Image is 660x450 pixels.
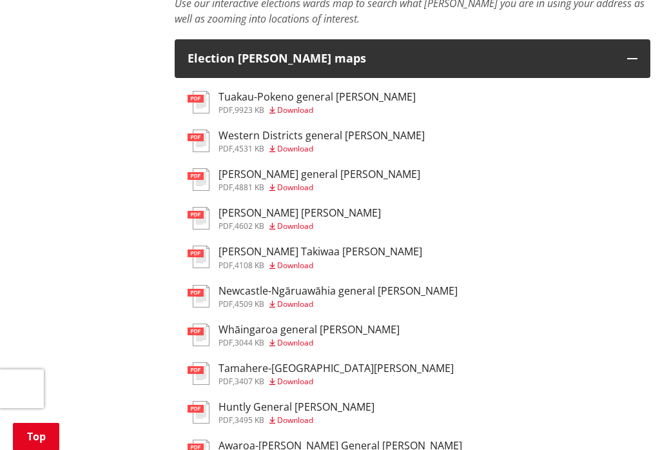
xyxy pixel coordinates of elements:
[218,262,422,269] div: ,
[218,378,454,386] div: ,
[188,324,209,346] img: document-pdf.svg
[601,396,647,442] iframe: Messenger Launcher
[188,91,416,114] a: Tuakau-Pokeno general [PERSON_NAME] pdf,9923 KB Download
[218,324,400,336] h3: Whāingaroa general [PERSON_NAME]
[277,220,313,231] span: Download
[175,39,650,78] button: Election [PERSON_NAME] maps
[218,401,374,413] h3: Huntly General [PERSON_NAME]
[277,298,313,309] span: Download
[218,300,458,308] div: ,
[277,337,313,348] span: Download
[277,104,313,115] span: Download
[188,207,209,230] img: document-pdf.svg
[188,130,209,152] img: document-pdf.svg
[188,362,454,386] a: Tamahere-[GEOGRAPHIC_DATA][PERSON_NAME] pdf,3407 KB Download
[277,143,313,154] span: Download
[188,285,209,308] img: document-pdf.svg
[218,339,400,347] div: ,
[218,376,233,387] span: pdf
[188,130,425,153] a: Western Districts general [PERSON_NAME] pdf,4531 KB Download
[277,376,313,387] span: Download
[235,143,264,154] span: 4531 KB
[235,260,264,271] span: 4108 KB
[218,260,233,271] span: pdf
[218,104,233,115] span: pdf
[218,145,425,153] div: ,
[188,401,374,424] a: Huntly General [PERSON_NAME] pdf,3495 KB Download
[218,362,454,375] h3: Tamahere-[GEOGRAPHIC_DATA][PERSON_NAME]
[277,260,313,271] span: Download
[218,168,420,181] h3: [PERSON_NAME] general [PERSON_NAME]
[218,298,233,309] span: pdf
[277,182,313,193] span: Download
[235,415,264,426] span: 3495 KB
[218,143,233,154] span: pdf
[218,246,422,258] h3: [PERSON_NAME] Takiwaa [PERSON_NAME]
[235,337,264,348] span: 3044 KB
[218,130,425,142] h3: Western Districts general [PERSON_NAME]
[277,415,313,426] span: Download
[235,104,264,115] span: 9923 KB
[218,91,416,103] h3: Tuakau-Pokeno general [PERSON_NAME]
[218,222,381,230] div: ,
[188,285,458,308] a: Newcastle-Ngāruawāhia general [PERSON_NAME] pdf,4509 KB Download
[218,415,233,426] span: pdf
[188,52,614,65] p: Election [PERSON_NAME] maps
[188,246,422,269] a: [PERSON_NAME] Takiwaa [PERSON_NAME] pdf,4108 KB Download
[188,362,209,385] img: document-pdf.svg
[235,220,264,231] span: 4602 KB
[218,106,416,114] div: ,
[235,376,264,387] span: 3407 KB
[188,246,209,268] img: document-pdf.svg
[235,298,264,309] span: 4509 KB
[188,91,209,113] img: document-pdf.svg
[235,182,264,193] span: 4881 KB
[218,285,458,297] h3: Newcastle-Ngāruawāhia general [PERSON_NAME]
[218,220,233,231] span: pdf
[188,168,209,191] img: document-pdf.svg
[188,207,381,230] a: [PERSON_NAME] [PERSON_NAME] pdf,4602 KB Download
[188,168,420,191] a: [PERSON_NAME] general [PERSON_NAME] pdf,4881 KB Download
[13,423,59,450] a: Top
[188,401,209,424] img: document-pdf.svg
[188,324,400,347] a: Whāingaroa general [PERSON_NAME] pdf,3044 KB Download
[218,416,374,424] div: ,
[218,182,233,193] span: pdf
[218,207,381,219] h3: [PERSON_NAME] [PERSON_NAME]
[218,184,420,191] div: ,
[218,337,233,348] span: pdf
